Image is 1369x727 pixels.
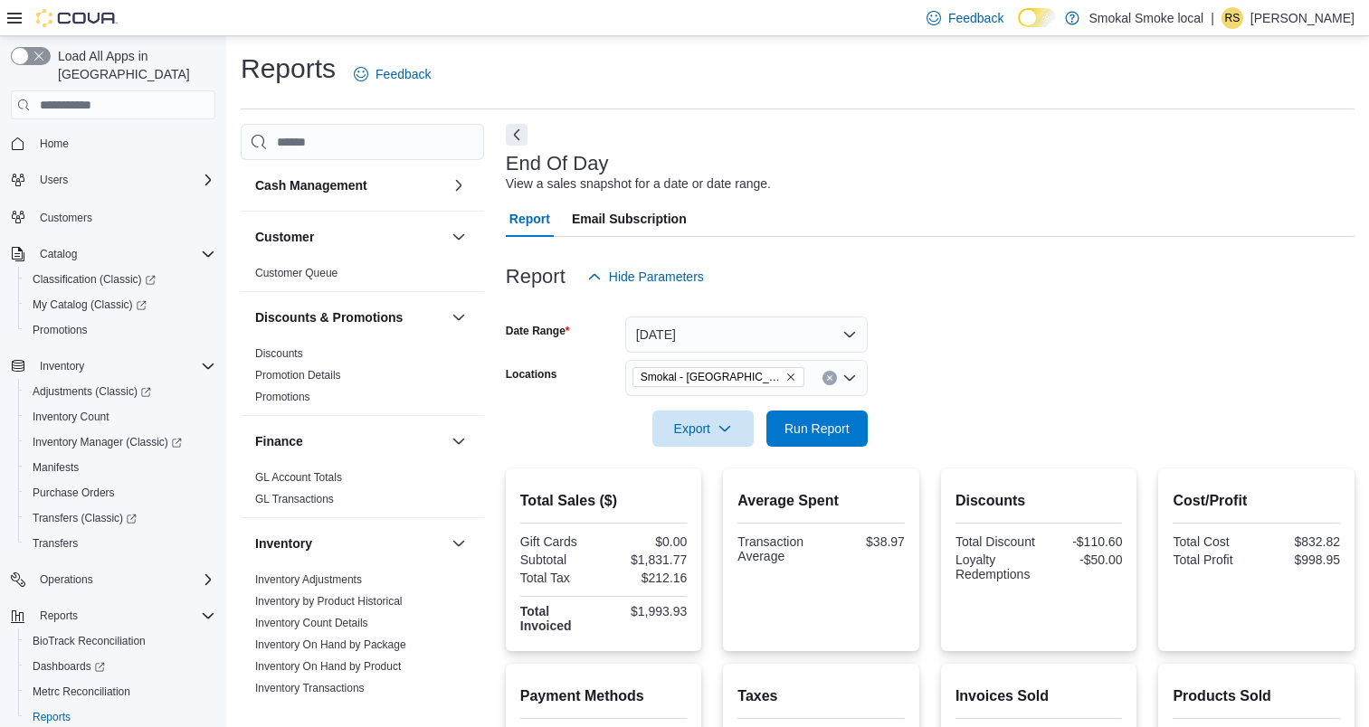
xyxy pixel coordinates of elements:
h2: Average Spent [737,490,905,512]
button: Remove Smokal - Socorro from selection in this group [785,372,796,382]
span: Email Subscription [572,201,687,237]
span: Feedback [948,9,1003,27]
a: Home [33,133,76,155]
span: Catalog [40,247,77,261]
label: Date Range [506,324,570,338]
span: Inventory On Hand by Package [255,637,406,652]
span: GL Transactions [255,492,334,506]
span: Inventory Count [25,406,215,428]
h2: Total Sales ($) [520,490,688,512]
h3: Customer [255,228,314,246]
button: BioTrack Reconciliation [18,628,223,654]
span: Home [33,132,215,155]
span: Inventory Adjustments [255,572,362,587]
a: Inventory Adjustments [255,573,362,586]
span: Hide Parameters [609,268,704,286]
span: Load All Apps in [GEOGRAPHIC_DATA] [51,47,215,83]
a: Inventory Manager (Classic) [25,431,189,453]
span: Manifests [33,460,79,475]
button: Catalog [33,243,84,265]
a: Inventory Transactions [255,682,365,694]
span: My Catalog (Classic) [25,294,215,316]
button: Clear input [822,371,837,385]
p: Smokal Smoke local [1089,7,1203,29]
button: Cash Management [448,175,470,196]
button: Inventory [33,355,91,377]
button: Users [33,169,75,191]
span: Users [40,173,68,187]
span: Reports [33,710,71,724]
span: Inventory [33,355,215,377]
span: Transfers [33,536,78,551]
a: Dashboards [18,654,223,679]
button: Customer [448,226,470,248]
a: Package Details [255,703,334,716]
span: Customers [33,205,215,228]
span: Promotion Details [255,368,341,382]
span: Inventory Count Details [255,616,368,630]
a: Metrc Reconciliation [25,681,138,703]
p: | [1211,7,1214,29]
a: Inventory by Product Historical [255,595,403,608]
div: Loyalty Redemptions [955,552,1035,581]
div: $832.82 [1260,534,1340,549]
span: Reports [40,609,78,623]
span: Discounts [255,346,303,361]
span: Adjustments (Classic) [25,381,215,402]
span: My Catalog (Classic) [33,297,147,312]
a: Transfers [25,533,85,554]
button: Reports [4,603,223,628]
div: $38.97 [825,534,905,549]
span: Export [663,411,743,447]
strong: Total Invoiced [520,604,572,633]
div: Subtotal [520,552,600,567]
a: Promotion Details [255,369,341,382]
a: Customer Queue [255,267,337,279]
div: Discounts & Promotions [241,343,484,415]
div: Customer [241,262,484,291]
span: Dashboards [33,659,105,674]
span: Inventory Count [33,410,109,424]
button: Metrc Reconciliation [18,679,223,704]
h3: Cash Management [255,176,367,194]
a: Adjustments (Classic) [25,381,158,402]
span: Customer Queue [255,266,337,280]
a: GL Transactions [255,493,334,505]
span: Home [40,137,69,151]
button: Export [652,411,754,447]
div: View a sales snapshot for a date or date range. [506,175,771,194]
span: Promotions [33,323,88,337]
span: Manifests [25,457,215,478]
button: Inventory [448,533,470,554]
p: [PERSON_NAME] [1250,7,1355,29]
span: Smokal - [GEOGRAPHIC_DATA] [641,368,782,386]
h3: End Of Day [506,153,609,175]
button: Next [506,124,528,146]
label: Locations [506,367,557,382]
button: Inventory [255,534,444,552]
a: Promotions [25,319,95,341]
span: Promotions [255,390,310,404]
span: Purchase Orders [33,486,115,500]
button: Customers [4,203,223,230]
div: Total Discount [955,534,1035,549]
button: Catalog [4,241,223,267]
span: RS [1225,7,1241,29]
div: Total Cost [1173,534,1252,549]
div: Transaction Average [737,534,817,563]
span: Transfers (Classic) [25,507,215,529]
a: Inventory On Hand by Product [255,660,401,673]
span: Catalog [33,243,215,265]
span: Metrc Reconciliation [33,685,130,699]
span: Inventory On Hand by Product [255,659,401,674]
span: Inventory by Product Historical [255,594,403,609]
button: Finance [255,432,444,450]
button: Operations [4,567,223,592]
input: Dark Mode [1018,8,1056,27]
h3: Report [506,266,566,288]
button: Home [4,130,223,156]
a: Inventory Count Details [255,617,368,629]
a: Discounts [255,347,303,360]
a: Promotions [255,391,310,403]
a: My Catalog (Classic) [18,292,223,317]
